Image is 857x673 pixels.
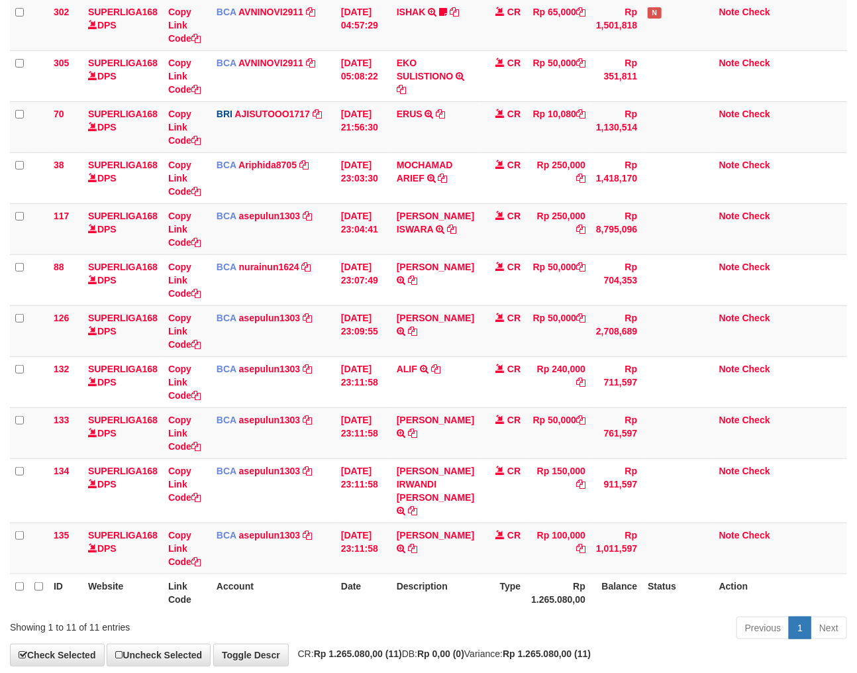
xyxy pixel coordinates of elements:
[313,109,322,119] a: Copy AJISUTOOO1717 to clipboard
[299,160,309,170] a: Copy Ariphida8705 to clipboard
[719,109,740,119] a: Note
[479,574,526,611] th: Type
[408,428,417,439] a: Copy MOCH FAHMI ALPARIZ to clipboard
[431,364,440,374] a: Copy ALIF to clipboard
[526,254,591,305] td: Rp 50,000
[336,254,391,305] td: [DATE] 23:07:49
[408,543,417,554] a: Copy ARI ANGGARA to clipboard
[591,152,642,203] td: Rp 1,418,170
[397,58,454,81] a: EKO SULISTIONO
[83,203,163,254] td: DPS
[397,109,423,119] a: ERUS
[217,58,236,68] span: BCA
[168,364,201,401] a: Copy Link Code
[719,262,740,272] a: Note
[742,160,770,170] a: Check
[239,262,299,272] a: nurainun1624
[526,407,591,458] td: Rp 50,000
[303,364,312,374] a: Copy asepulun1303 to clipboard
[591,356,642,407] td: Rp 711,597
[88,109,158,119] a: SUPERLIGA168
[88,415,158,425] a: SUPERLIGA168
[83,574,163,611] th: Website
[168,7,201,44] a: Copy Link Code
[303,211,312,221] a: Copy asepulun1303 to clipboard
[736,617,789,639] a: Previous
[719,364,740,374] a: Note
[54,466,69,476] span: 134
[591,50,642,101] td: Rp 351,811
[576,313,585,323] a: Copy Rp 50,000 to clipboard
[336,305,391,356] td: [DATE] 23:09:55
[168,262,201,299] a: Copy Link Code
[576,7,585,17] a: Copy Rp 65,000 to clipboard
[239,364,301,374] a: asepulun1303
[217,211,236,221] span: BCA
[408,275,417,285] a: Copy ANGGIE RISHANDA to clipboard
[48,574,83,611] th: ID
[526,152,591,203] td: Rp 250,000
[507,530,521,541] span: CR
[397,466,474,503] a: [PERSON_NAME] IRWANDI [PERSON_NAME]
[507,160,521,170] span: CR
[303,466,312,476] a: Copy asepulun1303 to clipboard
[408,505,417,516] a: Copy ANDRE IRWANDI ROSI to clipboard
[88,466,158,476] a: SUPERLIGA168
[719,530,740,541] a: Note
[507,211,521,221] span: CR
[526,203,591,254] td: Rp 250,000
[83,458,163,523] td: DPS
[88,211,158,221] a: SUPERLIGA168
[83,523,163,574] td: DPS
[238,160,297,170] a: Ariphida8705
[438,173,448,183] a: Copy MOCHAMAD ARIEF to clipboard
[408,326,417,336] a: Copy ANGGIE RISHANDA to clipboard
[83,101,163,152] td: DPS
[576,109,585,119] a: Copy Rp 10,080 to clipboard
[54,415,69,425] span: 133
[168,160,201,197] a: Copy Link Code
[168,58,201,95] a: Copy Link Code
[168,313,201,350] a: Copy Link Code
[397,262,474,272] a: [PERSON_NAME]
[719,7,740,17] a: Note
[719,211,740,221] a: Note
[436,109,446,119] a: Copy ERUS to clipboard
[742,364,770,374] a: Check
[742,7,770,17] a: Check
[303,530,312,541] a: Copy asepulun1303 to clipboard
[83,254,163,305] td: DPS
[54,530,69,541] span: 135
[54,109,64,119] span: 70
[217,262,236,272] span: BCA
[742,530,770,541] a: Check
[576,58,585,68] a: Copy Rp 50,000 to clipboard
[107,644,211,666] a: Uncheck Selected
[714,574,847,611] th: Action
[217,530,236,541] span: BCA
[306,58,315,68] a: Copy AVNINOVI2911 to clipboard
[591,574,642,611] th: Balance
[576,377,585,388] a: Copy Rp 240,000 to clipboard
[10,644,105,666] a: Check Selected
[591,305,642,356] td: Rp 2,708,689
[526,523,591,574] td: Rp 100,000
[507,364,521,374] span: CR
[83,152,163,203] td: DPS
[336,50,391,101] td: [DATE] 05:08:22
[397,364,417,374] a: ALIF
[591,203,642,254] td: Rp 8,795,096
[168,211,201,248] a: Copy Link Code
[397,160,453,183] a: MOCHAMAD ARIEF
[526,50,591,101] td: Rp 50,000
[336,203,391,254] td: [DATE] 23:04:41
[213,644,289,666] a: Toggle Descr
[88,530,158,541] a: SUPERLIGA168
[168,109,201,146] a: Copy Link Code
[507,313,521,323] span: CR
[239,313,301,323] a: asepulun1303
[336,407,391,458] td: [DATE] 23:11:58
[719,415,740,425] a: Note
[88,7,158,17] a: SUPERLIGA168
[238,58,303,68] a: AVNINOVI2911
